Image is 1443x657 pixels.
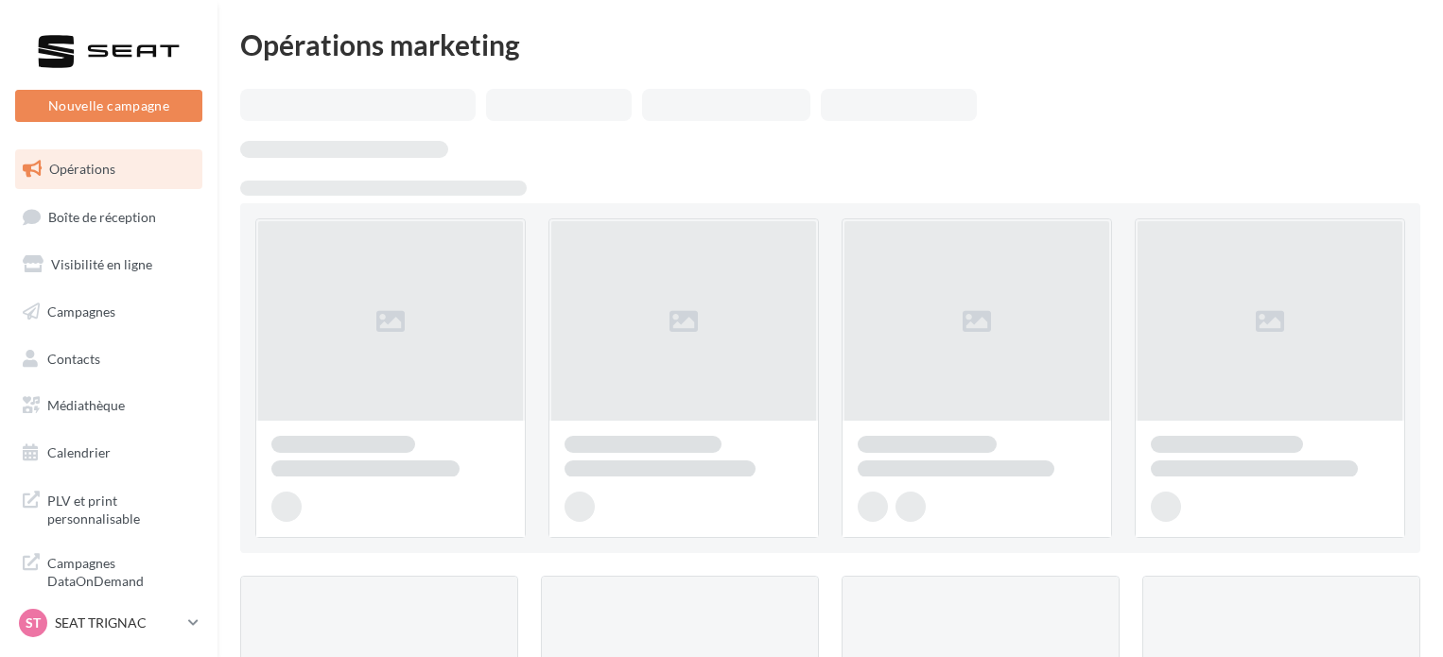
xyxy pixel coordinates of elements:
a: Boîte de réception [11,197,206,237]
div: Opérations marketing [240,30,1420,59]
a: Médiathèque [11,386,206,425]
a: Campagnes DataOnDemand [11,543,206,598]
span: Campagnes DataOnDemand [47,550,195,591]
a: PLV et print personnalisable [11,480,206,536]
span: Visibilité en ligne [51,256,152,272]
span: Opérations [49,161,115,177]
span: Campagnes [47,303,115,320]
a: ST SEAT TRIGNAC [15,605,202,641]
a: Opérations [11,149,206,189]
span: Boîte de réception [48,208,156,224]
span: Médiathèque [47,397,125,413]
button: Nouvelle campagne [15,90,202,122]
span: Contacts [47,350,100,366]
p: SEAT TRIGNAC [55,614,181,632]
a: Visibilité en ligne [11,245,206,285]
a: Contacts [11,339,206,379]
span: ST [26,614,41,632]
a: Calendrier [11,433,206,473]
span: PLV et print personnalisable [47,488,195,528]
a: Campagnes [11,292,206,332]
span: Calendrier [47,444,111,460]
